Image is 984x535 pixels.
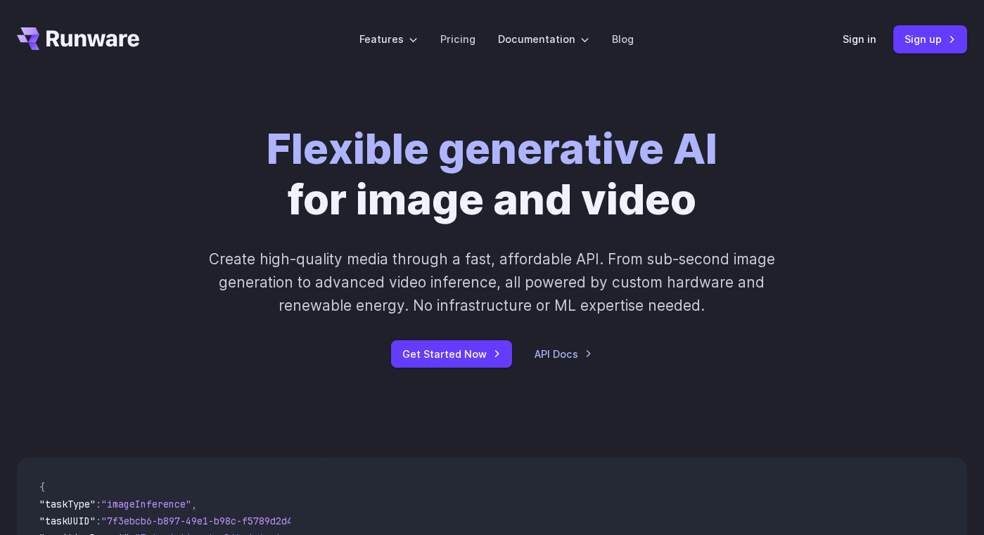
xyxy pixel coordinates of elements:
[535,346,592,362] a: API Docs
[101,498,191,510] span: "imageInference"
[893,25,967,53] a: Sign up
[191,498,197,510] span: ,
[843,31,876,47] a: Sign in
[101,515,315,527] span: "7f3ebcb6-b897-49e1-b98c-f5789d2d40d7"
[39,481,45,494] span: {
[39,498,96,510] span: "taskType"
[498,31,589,47] label: Documentation
[612,31,634,47] a: Blog
[188,247,796,318] p: Create high-quality media through a fast, affordable API. From sub-second image generation to adv...
[17,27,139,50] a: Go to /
[96,515,101,527] span: :
[39,515,96,527] span: "taskUUID"
[96,498,101,510] span: :
[267,123,717,174] strong: Flexible generative AI
[267,124,717,225] h1: for image and video
[391,340,512,368] a: Get Started Now
[359,31,418,47] label: Features
[440,31,475,47] a: Pricing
